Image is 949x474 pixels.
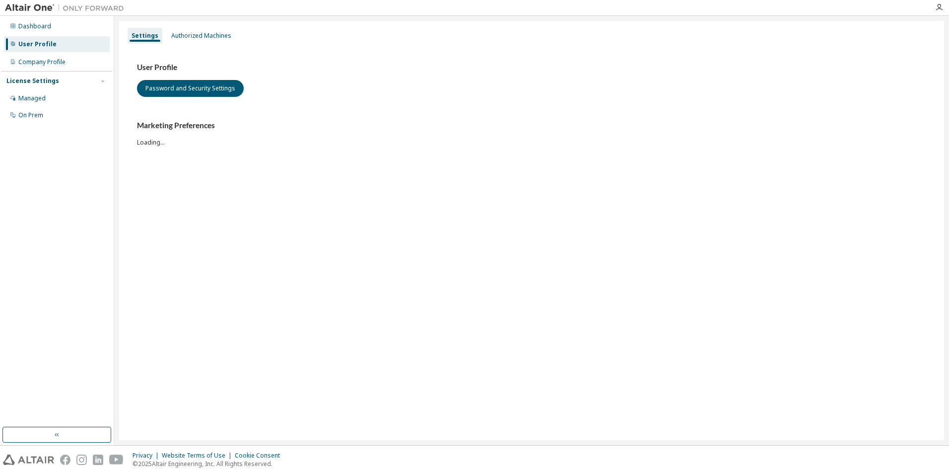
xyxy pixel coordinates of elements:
div: On Prem [18,111,43,119]
img: altair_logo.svg [3,455,54,465]
img: linkedin.svg [93,455,103,465]
div: Company Profile [18,58,66,66]
img: youtube.svg [109,455,124,465]
div: Settings [132,32,158,40]
div: User Profile [18,40,57,48]
div: Dashboard [18,22,51,30]
div: Managed [18,94,46,102]
div: Authorized Machines [171,32,231,40]
p: © 2025 Altair Engineering, Inc. All Rights Reserved. [133,460,286,468]
div: Website Terms of Use [162,452,235,460]
button: Password and Security Settings [137,80,244,97]
img: facebook.svg [60,455,70,465]
img: instagram.svg [76,455,87,465]
div: Privacy [133,452,162,460]
img: Altair One [5,3,129,13]
h3: User Profile [137,63,926,73]
div: Loading... [137,121,926,146]
h3: Marketing Preferences [137,121,926,131]
div: License Settings [6,77,59,85]
div: Cookie Consent [235,452,286,460]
